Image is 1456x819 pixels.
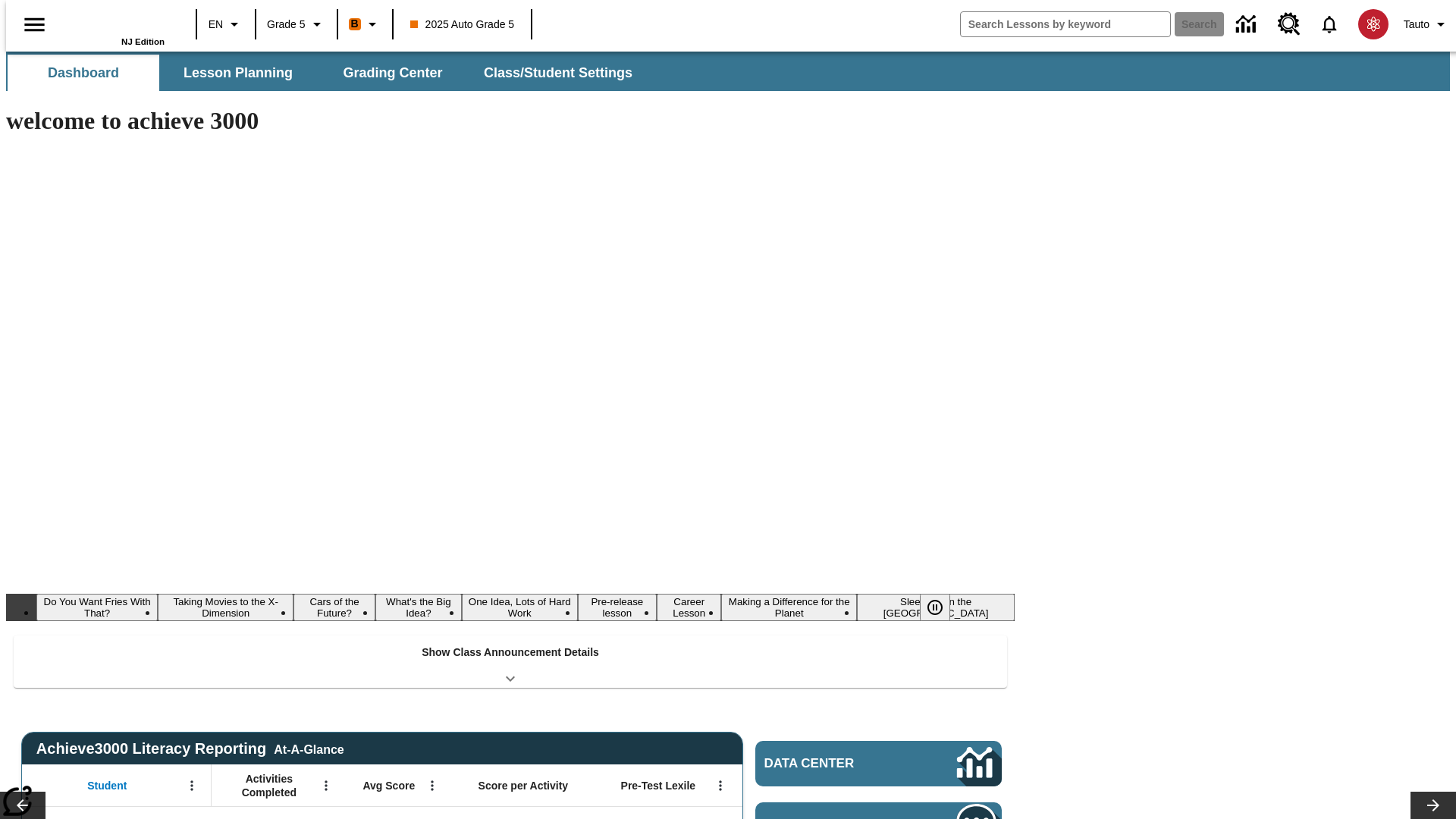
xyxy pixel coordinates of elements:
span: Student [87,779,127,792]
span: 2025 Auto Grade 5 [410,17,515,33]
button: Open Menu [709,774,732,797]
button: Slide 3 Cars of the Future? [293,594,375,621]
button: Slide 4 What's the Big Idea? [375,594,462,621]
button: Grading Center [317,55,469,91]
button: Open side menu [12,2,57,47]
button: Slide 1 Do You Want Fries With That? [36,594,158,621]
img: avatar image [1358,9,1389,39]
span: Score per Activity [479,779,569,792]
h1: welcome to achieve 3000 [6,107,1015,135]
button: Slide 7 Career Lesson [657,594,721,621]
span: Grade 5 [267,17,306,33]
button: Open Menu [315,774,337,797]
a: Data Center [755,741,1002,786]
button: Boost Class color is orange. Change class color [343,11,388,38]
button: Lesson carousel, Next [1410,792,1456,819]
span: Achieve3000 Literacy Reporting [36,740,344,758]
button: Language: EN, Select a language [202,11,250,38]
button: Slide 2 Taking Movies to the X-Dimension [158,594,293,621]
button: Dashboard [8,55,159,91]
div: Show Class Announcement Details [14,635,1007,688]
div: SubNavbar [6,55,646,91]
span: NJ Edition [121,37,165,46]
span: Pre-Test Lexile [621,779,696,792]
span: Tauto [1404,17,1429,33]
p: Show Class Announcement Details [422,645,599,661]
div: SubNavbar [6,52,1450,91]
button: Class/Student Settings [472,55,645,91]
button: Slide 5 One Idea, Lots of Hard Work [462,594,578,621]
span: Data Center [764,756,906,771]
span: B [351,14,359,33]
a: Notifications [1310,5,1349,44]
a: Data Center [1227,4,1269,45]
button: Lesson Planning [162,55,314,91]
div: Pause [920,594,965,621]
button: Slide 6 Pre-release lesson [578,594,657,621]
button: Grade: Grade 5, Select a grade [261,11,332,38]
button: Select a new avatar [1349,5,1398,44]
span: Activities Completed [219,772,319,799]
span: Avg Score [362,779,415,792]
div: At-A-Glance [274,740,344,757]
a: Resource Center, Will open in new tab [1269,4,1310,45]
button: Slide 9 Sleepless in the Animal Kingdom [857,594,1015,621]
button: Open Menu [180,774,203,797]
input: search field [961,12,1170,36]
button: Open Menu [421,774,444,797]
a: Home [66,7,165,37]
span: EN [209,17,223,33]
div: Home [66,5,165,46]
button: Pause [920,594,950,621]
button: Slide 8 Making a Difference for the Planet [721,594,857,621]
button: Profile/Settings [1398,11,1456,38]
